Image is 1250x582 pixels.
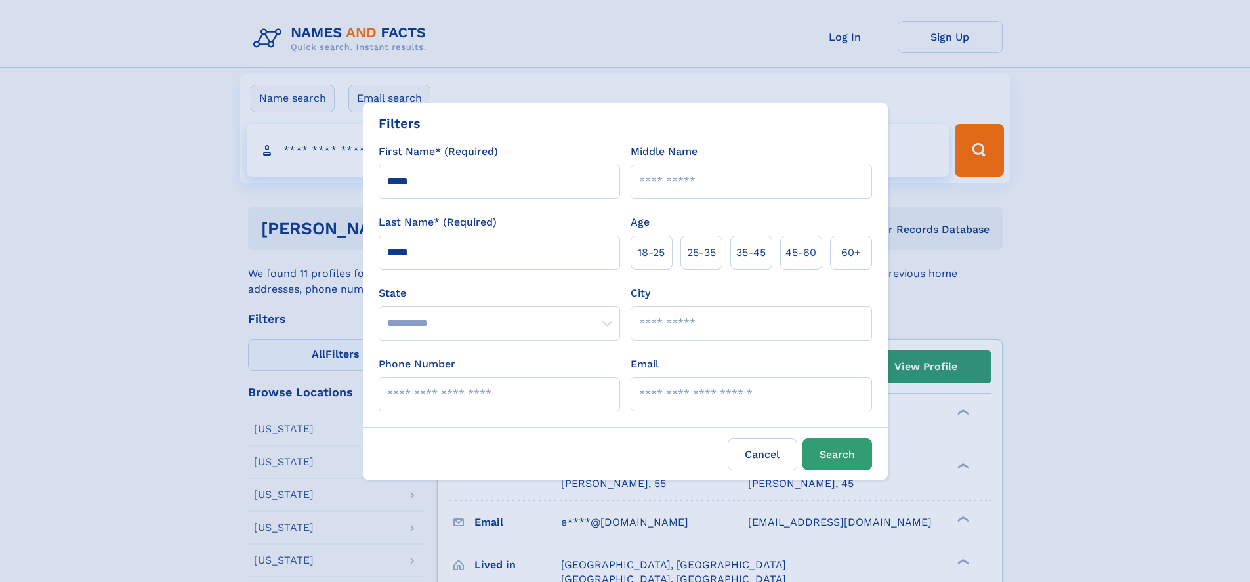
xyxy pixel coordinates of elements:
span: 25‑35 [687,245,716,260]
label: City [631,285,650,301]
label: Middle Name [631,144,698,159]
button: Search [802,438,872,470]
label: Age [631,215,650,230]
span: 60+ [841,245,861,260]
span: 35‑45 [736,245,766,260]
span: 18‑25 [638,245,665,260]
label: Last Name* (Required) [379,215,497,230]
label: First Name* (Required) [379,144,498,159]
label: State [379,285,620,301]
label: Cancel [728,438,797,470]
label: Email [631,356,659,372]
label: Phone Number [379,356,455,372]
div: Filters [379,114,421,133]
span: 45‑60 [785,245,816,260]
